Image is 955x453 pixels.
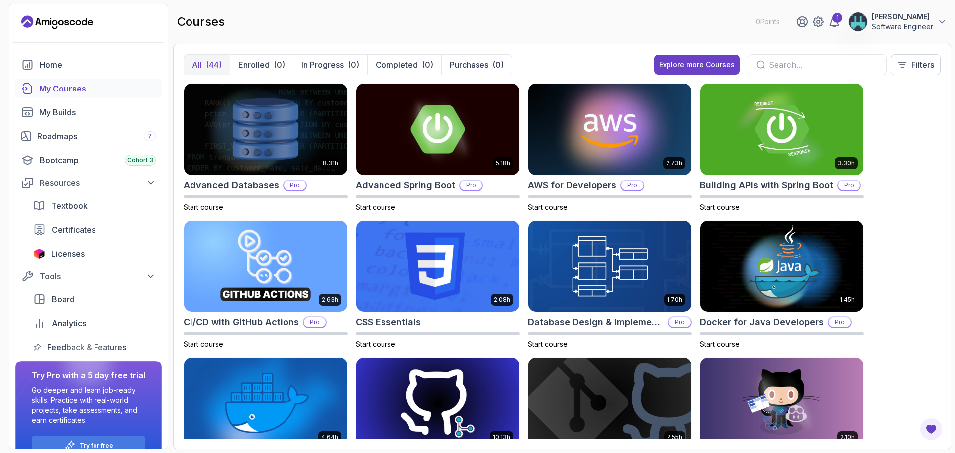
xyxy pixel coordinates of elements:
button: Open Feedback Button [919,417,943,441]
img: Docker For Professionals card [184,358,347,449]
a: board [27,289,162,309]
span: Board [52,293,75,305]
span: Analytics [52,317,86,329]
a: roadmaps [15,126,162,146]
p: 2.55h [667,433,682,441]
p: 1.45h [840,296,855,304]
span: Start course [528,340,568,348]
p: [PERSON_NAME] [872,12,933,22]
input: Search... [769,59,878,71]
img: Git & GitHub Fundamentals card [528,358,691,449]
h2: Advanced Databases [184,179,279,192]
div: Home [40,59,156,71]
span: Start course [700,203,740,211]
button: Enrolled(0) [230,55,293,75]
a: analytics [27,313,162,333]
div: Bootcamp [40,154,156,166]
div: (0) [492,59,504,71]
button: Explore more Courses [654,55,740,75]
span: 7 [148,132,152,140]
button: Completed(0) [367,55,441,75]
a: builds [15,102,162,122]
p: 2.73h [666,159,682,167]
p: Pro [621,181,643,190]
p: 4.64h [321,433,338,441]
p: Pro [669,317,691,327]
h2: Database Design & Implementation [528,315,664,329]
span: Licenses [51,248,85,260]
p: Software Engineer [872,22,933,32]
img: Advanced Databases card [184,84,347,175]
img: AWS for Developers card [528,84,691,175]
a: Try for free [80,442,113,450]
a: home [15,55,162,75]
p: 2.63h [322,296,338,304]
a: licenses [27,244,162,264]
a: bootcamp [15,150,162,170]
p: 2.08h [494,296,510,304]
img: CI/CD with GitHub Actions card [184,221,347,312]
p: 8.31h [323,159,338,167]
h2: CSS Essentials [356,315,421,329]
button: user profile image[PERSON_NAME]Software Engineer [848,12,947,32]
span: Start course [184,203,223,211]
p: All [192,59,202,71]
img: Git for Professionals card [356,358,519,449]
div: (0) [348,59,359,71]
div: (44) [206,59,222,71]
img: Docker for Java Developers card [700,221,863,312]
span: Cohort 3 [127,156,153,164]
p: 5.18h [496,159,510,167]
a: Landing page [21,14,93,30]
p: Purchases [450,59,488,71]
button: In Progress(0) [293,55,367,75]
p: Pro [460,181,482,190]
a: courses [15,79,162,98]
button: Resources [15,174,162,192]
span: Feedback & Features [47,341,126,353]
p: Pro [838,181,860,190]
a: 1 [828,16,840,28]
p: 0 Points [756,17,780,27]
p: Pro [829,317,851,327]
div: Roadmaps [37,130,156,142]
p: 10.13h [493,433,510,441]
h2: AWS for Developers [528,179,616,192]
h2: Docker for Java Developers [700,315,824,329]
p: Filters [911,59,934,71]
p: Completed [376,59,418,71]
h2: Advanced Spring Boot [356,179,455,192]
div: My Builds [39,106,156,118]
h2: courses [177,14,225,30]
p: 1.70h [667,296,682,304]
a: feedback [27,337,162,357]
img: Advanced Spring Boot card [356,84,519,175]
span: Certificates [52,224,95,236]
span: Start course [700,340,740,348]
span: Start course [184,340,223,348]
div: Tools [40,271,156,282]
button: Tools [15,268,162,285]
img: CSS Essentials card [356,221,519,312]
a: certificates [27,220,162,240]
h2: Building APIs with Spring Boot [700,179,833,192]
p: Enrolled [238,59,270,71]
div: Explore more Courses [659,60,735,70]
div: 1 [832,13,842,23]
img: GitHub Toolkit card [700,358,863,449]
div: (0) [274,59,285,71]
p: Pro [284,181,306,190]
button: Purchases(0) [441,55,512,75]
img: user profile image [849,12,867,31]
img: Building APIs with Spring Boot card [700,84,863,175]
p: Go deeper and learn job-ready skills. Practice with real-world projects, take assessments, and ea... [32,385,145,425]
button: All(44) [184,55,230,75]
button: Filters [891,54,941,75]
p: Pro [304,317,326,327]
img: Database Design & Implementation card [528,221,691,312]
div: (0) [422,59,433,71]
div: Resources [40,177,156,189]
h2: CI/CD with GitHub Actions [184,315,299,329]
